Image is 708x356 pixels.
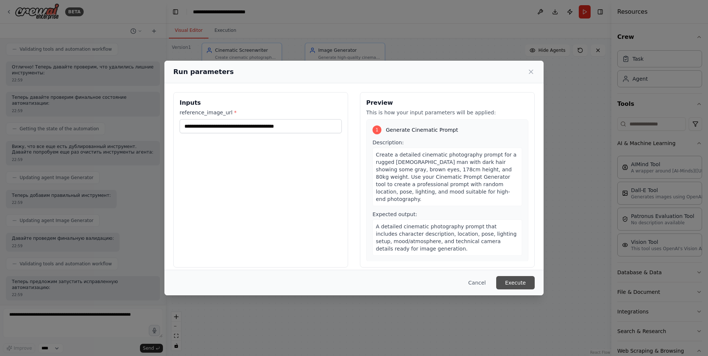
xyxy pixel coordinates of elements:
h3: Inputs [180,98,342,107]
button: Cancel [462,276,492,289]
button: Execute [496,276,535,289]
span: A detailed cinematic photography prompt that includes character description, location, pose, ligh... [376,224,517,252]
label: reference_image_url [180,109,342,116]
h3: Preview [366,98,528,107]
h2: Run parameters [173,67,234,77]
span: Generate Cinematic Prompt [386,126,458,134]
span: Description: [373,140,404,145]
p: This is how your input parameters will be applied: [366,109,528,116]
span: Create a detailed cinematic photography prompt for a rugged [DEMOGRAPHIC_DATA] man with dark hair... [376,152,517,202]
span: Expected output: [373,211,417,217]
div: 1 [373,125,381,134]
